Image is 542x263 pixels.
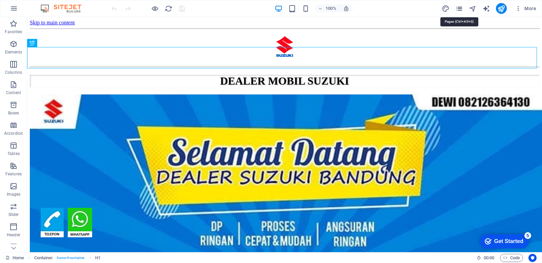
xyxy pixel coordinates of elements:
button: Click here to leave preview mode and continue editing [151,4,159,13]
p: Features [5,171,22,177]
span: Click to select. Double-click to edit [34,254,53,262]
nav: breadcrumb [34,254,101,262]
p: Slider [8,212,19,217]
i: AI Writer [482,5,490,13]
p: Content [6,90,21,95]
a: Skip to main content [3,3,48,8]
i: On resize automatically adjust zoom level to fit chosen device. [343,5,349,12]
img: Editor Logo [39,4,90,13]
button: pages [455,4,463,13]
button: More [512,3,539,14]
div: Get Started [20,7,49,14]
i: Reload page [165,5,172,13]
p: Images [7,192,21,197]
button: design [442,4,450,13]
div: 5 [50,1,57,8]
button: 100% [315,4,339,13]
span: More [515,5,536,12]
button: Usercentrics [528,254,537,262]
span: : [488,255,489,260]
p: Boxes [8,110,19,116]
button: text_generator [482,4,491,13]
div: Get Started 5 items remaining, 0% complete [5,3,55,18]
button: Code [500,254,523,262]
button: publish [496,3,507,14]
button: reload [164,4,172,13]
span: . home-4-container [56,254,85,262]
i: Navigator [469,5,477,13]
h6: 100% [326,4,336,13]
p: Favorites [5,29,22,35]
p: Header [7,232,20,238]
span: Click to select. Double-click to edit [95,254,101,262]
a: Click to cancel selection. Double-click to open Pages [5,254,24,262]
button: navigator [469,4,477,13]
span: Code [503,254,520,262]
h6: Session time [477,254,495,262]
p: Accordion [4,131,23,136]
i: Design (Ctrl+Alt+Y) [442,5,450,13]
p: Columns [5,70,22,75]
p: Tables [7,151,20,156]
span: 00 00 [484,254,494,262]
i: Publish [497,5,505,13]
p: Elements [5,49,22,55]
